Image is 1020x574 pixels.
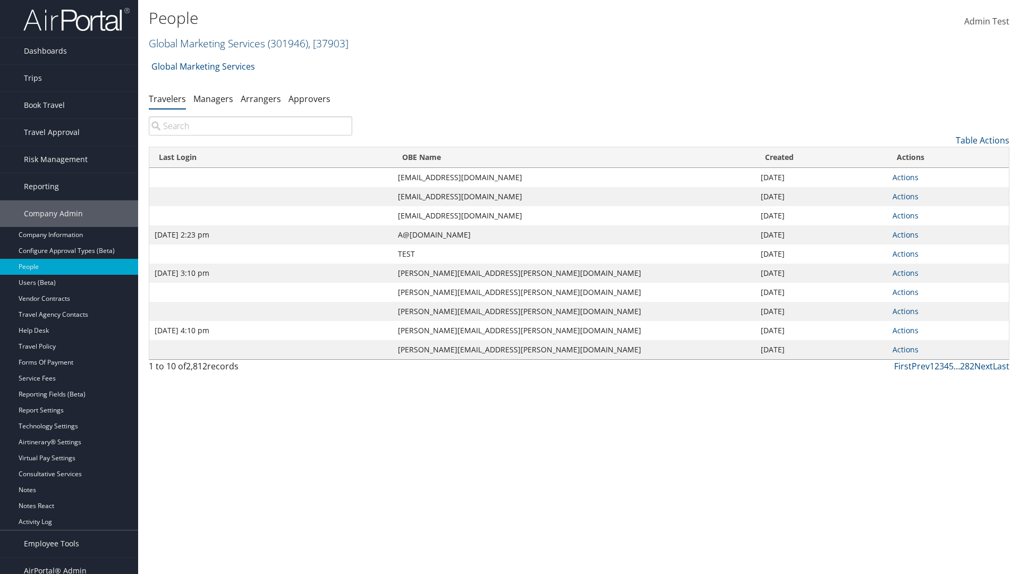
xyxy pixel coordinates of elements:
[892,325,919,335] a: Actions
[892,172,919,182] a: Actions
[949,360,954,372] a: 5
[755,283,887,302] td: [DATE]
[956,134,1009,146] a: Table Actions
[755,168,887,187] td: [DATE]
[393,244,756,264] td: TEST
[755,264,887,283] td: [DATE]
[393,283,756,302] td: [PERSON_NAME][EMAIL_ADDRESS][PERSON_NAME][DOMAIN_NAME]
[393,340,756,359] td: [PERSON_NAME][EMAIL_ADDRESS][PERSON_NAME][DOMAIN_NAME]
[149,225,393,244] td: [DATE] 2:23 pm
[892,306,919,316] a: Actions
[755,302,887,321] td: [DATE]
[241,93,281,105] a: Arrangers
[755,225,887,244] td: [DATE]
[755,340,887,359] td: [DATE]
[149,36,348,50] a: Global Marketing Services
[755,244,887,264] td: [DATE]
[149,93,186,105] a: Travelers
[930,360,934,372] a: 1
[393,225,756,244] td: A@[DOMAIN_NAME]
[755,147,887,168] th: Created: activate to sort column ascending
[964,5,1009,38] a: Admin Test
[393,302,756,321] td: [PERSON_NAME][EMAIL_ADDRESS][PERSON_NAME][DOMAIN_NAME]
[934,360,939,372] a: 2
[268,36,308,50] span: ( 301946 )
[939,360,944,372] a: 3
[892,210,919,221] a: Actions
[954,360,960,372] span: …
[892,249,919,259] a: Actions
[393,187,756,206] td: [EMAIL_ADDRESS][DOMAIN_NAME]
[993,360,1009,372] a: Last
[149,360,352,378] div: 1 to 10 of records
[892,268,919,278] a: Actions
[24,530,79,557] span: Employee Tools
[755,206,887,225] td: [DATE]
[24,146,88,173] span: Risk Management
[393,264,756,283] td: [PERSON_NAME][EMAIL_ADDRESS][PERSON_NAME][DOMAIN_NAME]
[755,187,887,206] td: [DATE]
[193,93,233,105] a: Managers
[24,65,42,91] span: Trips
[892,287,919,297] a: Actions
[149,147,393,168] th: Last Login: activate to sort column ascending
[944,360,949,372] a: 4
[288,93,330,105] a: Approvers
[912,360,930,372] a: Prev
[960,360,974,372] a: 282
[755,321,887,340] td: [DATE]
[894,360,912,372] a: First
[149,7,722,29] h1: People
[892,191,919,201] a: Actions
[186,360,207,372] span: 2,812
[393,147,756,168] th: OBE Name: activate to sort column ascending
[24,92,65,119] span: Book Travel
[24,119,80,146] span: Travel Approval
[149,264,393,283] td: [DATE] 3:10 pm
[892,230,919,240] a: Actions
[149,116,352,136] input: Search
[24,200,83,227] span: Company Admin
[892,344,919,354] a: Actions
[393,206,756,225] td: [EMAIL_ADDRESS][DOMAIN_NAME]
[887,147,1009,168] th: Actions
[151,56,255,77] a: Global Marketing Services
[393,321,756,340] td: [PERSON_NAME][EMAIL_ADDRESS][PERSON_NAME][DOMAIN_NAME]
[964,15,1009,27] span: Admin Test
[149,321,393,340] td: [DATE] 4:10 pm
[24,173,59,200] span: Reporting
[974,360,993,372] a: Next
[393,168,756,187] td: [EMAIL_ADDRESS][DOMAIN_NAME]
[23,7,130,32] img: airportal-logo.png
[308,36,348,50] span: , [ 37903 ]
[24,38,67,64] span: Dashboards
